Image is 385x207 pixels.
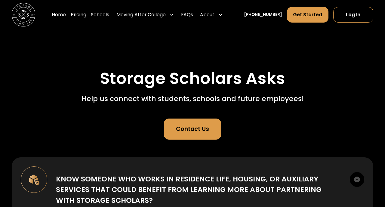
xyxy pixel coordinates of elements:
a: FAQs [181,7,193,23]
div: Moving After College [114,7,176,23]
div: About [198,7,225,23]
a: Pricing [71,7,86,23]
div: Know someone who works in Residence Life, Housing, or Auxiliary Services that could benefit from ... [56,174,341,205]
a: Home [52,7,66,23]
div: About [200,11,214,18]
a: home [12,3,35,26]
a: Log In [333,7,373,23]
a: Schools [91,7,109,23]
a: Contact Us [164,119,221,140]
div: Help us connect with students, schools and future employees! [82,93,304,104]
div: Moving After College [116,11,166,18]
img: Storage Scholars main logo [12,3,35,26]
h1: Storage Scholars Asks [100,70,285,87]
div: Contact Us [176,125,209,133]
a: Get Started [287,7,328,23]
a: [PHONE_NUMBER] [244,12,282,18]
